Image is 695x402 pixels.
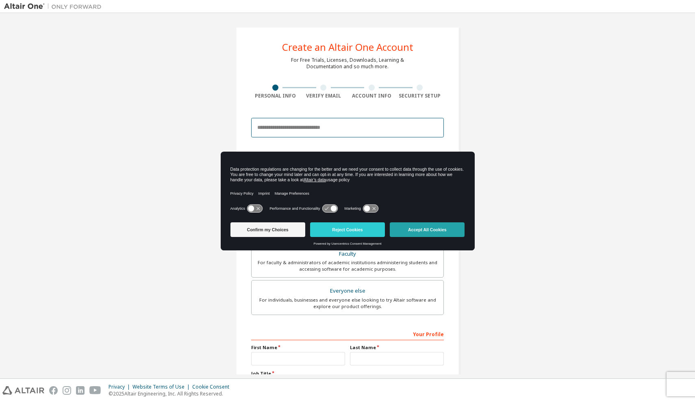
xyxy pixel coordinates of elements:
label: Last Name [350,344,444,351]
label: First Name [251,344,345,351]
div: For individuals, businesses and everyone else looking to try Altair software and explore our prod... [256,297,439,310]
img: linkedin.svg [76,386,85,395]
img: Altair One [4,2,106,11]
div: Security Setup [396,93,444,99]
div: Create an Altair One Account [282,42,413,52]
label: Job Title [251,370,444,377]
img: instagram.svg [63,386,71,395]
div: Account Type [251,146,444,159]
div: Personal Info [251,93,300,99]
div: Verify Email [300,93,348,99]
div: Website Terms of Use [132,384,192,390]
div: Cookie Consent [192,384,234,390]
div: Your Profile [251,327,444,340]
div: Account Info [347,93,396,99]
div: For faculty & administrators of academic institutions administering students and accessing softwa... [256,259,439,272]
img: youtube.svg [89,386,101,395]
img: altair_logo.svg [2,386,44,395]
div: Everyone else [256,285,439,297]
div: Faculty [256,248,439,260]
div: For Free Trials, Licenses, Downloads, Learning & Documentation and so much more. [291,57,404,70]
div: Privacy [109,384,132,390]
p: © 2025 Altair Engineering, Inc. All Rights Reserved. [109,390,234,397]
img: facebook.svg [49,386,58,395]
